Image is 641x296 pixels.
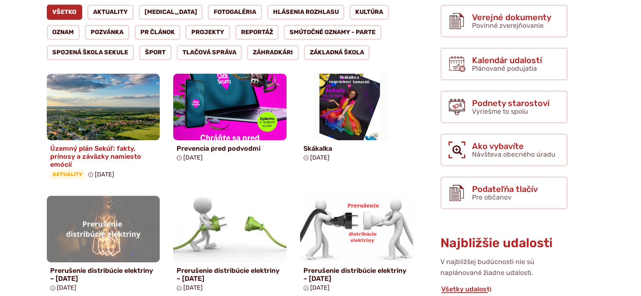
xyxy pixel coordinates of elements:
[472,150,555,158] span: Návšteva obecného úradu
[440,91,568,123] a: Podnety starostovi Vyriešme to spolu
[183,154,203,161] span: [DATE]
[440,5,568,37] a: Verejné dokumenty Povinné zverejňovanie
[472,99,550,108] span: Podnety starostovi
[303,144,410,152] h4: Skákalka
[472,64,537,72] span: Plánované podujatia
[310,284,330,291] span: [DATE]
[139,5,203,20] a: [MEDICAL_DATA]
[284,25,381,40] a: Smútočné oznamy - parte
[310,154,330,161] span: [DATE]
[440,176,568,209] a: Podateľňa tlačív Pre občanov
[472,56,542,65] span: Kalendár udalostí
[177,45,242,60] a: Tlačová správa
[472,141,555,151] span: Ako vybavíte
[47,196,160,295] a: Prerušenie distribúcie elektriny – [DATE] [DATE]
[134,25,181,40] a: PR článok
[440,48,568,80] a: Kalendár udalostí Plánované podujatia
[47,25,80,40] a: Oznam
[50,144,157,169] h4: Územný plán Sekúľ: fakty, prínosy a záväzky namiesto emócií
[440,236,568,250] h3: Najbližšie udalosti
[47,45,134,60] a: Spojená škola Sekule
[349,5,389,20] a: Kultúra
[235,25,279,40] a: Reportáž
[304,45,370,60] a: Základná škola
[472,107,528,115] span: Vyriešme to spolu
[472,21,544,29] span: Povinné zverejňovanie
[139,45,172,60] a: Šport
[440,256,568,279] p: V najbližšej budúcnosti nie sú naplánované žiadne udalosti.
[57,284,76,291] span: [DATE]
[177,144,283,152] h4: Prevencia pred podvodmi
[50,170,85,179] span: Aktuality
[267,5,345,20] a: Hlásenia rozhlasu
[440,133,568,166] a: Ako vybavíte Návšteva obecného úradu
[183,284,203,291] span: [DATE]
[208,5,262,20] a: Fotogaléria
[50,267,157,283] h4: Prerušenie distribúcie elektriny – [DATE]
[300,196,413,295] a: Prerušenie distribúcie elektriny – [DATE] [DATE]
[47,74,160,182] a: Územný plán Sekúľ: fakty, prínosy a záväzky namiesto emócií Aktuality [DATE]
[247,45,299,60] a: Záhradkári
[185,25,230,40] a: Projekty
[472,13,551,22] span: Verejné dokumenty
[95,171,114,178] span: [DATE]
[472,193,512,201] span: Pre občanov
[173,196,287,295] a: Prerušenie distribúcie elektriny – [DATE] [DATE]
[173,74,287,165] a: Prevencia pred podvodmi [DATE]
[472,184,538,194] span: Podateľňa tlačív
[87,5,134,20] a: Aktuality
[440,285,492,293] a: Všetky udalosti
[85,25,129,40] a: Pozvánka
[47,5,83,20] a: Všetko
[300,74,413,165] a: Skákalka [DATE]
[177,267,283,283] h4: Prerušenie distribúcie elektriny – [DATE]
[303,267,410,283] h4: Prerušenie distribúcie elektriny – [DATE]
